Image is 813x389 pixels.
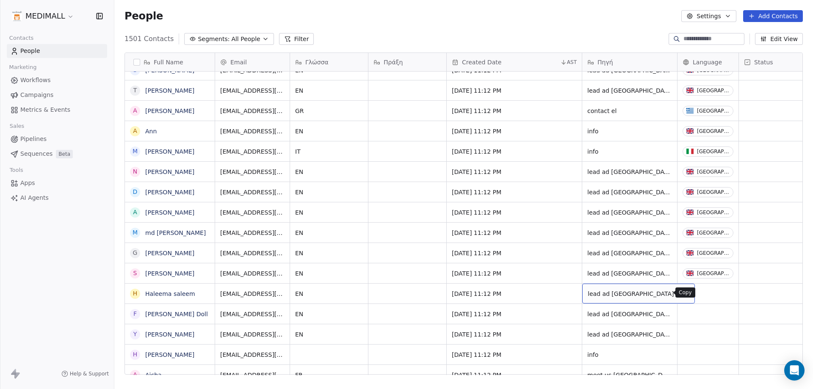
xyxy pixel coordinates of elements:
[679,289,692,296] p: Copy
[220,350,285,359] span: [EMAIL_ADDRESS][DOMAIN_NAME]
[697,250,730,256] div: [GEOGRAPHIC_DATA]
[697,88,730,94] div: [GEOGRAPHIC_DATA]
[587,350,672,359] span: info
[295,168,363,176] span: EN
[220,229,285,237] span: [EMAIL_ADDRESS][DOMAIN_NAME]
[693,58,722,66] span: Language
[231,35,260,44] span: All People
[12,11,22,21] img: Medimall%20logo%20(2).1.jpg
[6,164,27,177] span: Tools
[587,147,672,156] span: info
[133,106,137,115] div: Α
[7,44,107,58] a: People
[452,147,577,156] span: [DATE] 11:12 PM
[587,188,672,196] span: lead ad [GEOGRAPHIC_DATA]
[290,53,368,71] div: Γλώσσα
[20,47,40,55] span: People
[20,105,70,114] span: Metrics & Events
[295,86,363,95] span: EN
[452,86,577,95] span: [DATE] 11:12 PM
[220,310,285,318] span: [EMAIL_ADDRESS][DOMAIN_NAME]
[582,53,677,71] div: Πηγή
[587,249,672,257] span: lead ad [GEOGRAPHIC_DATA]
[133,147,138,156] div: m
[215,53,290,71] div: Email
[133,309,137,318] div: F
[587,86,672,95] span: lead ad [GEOGRAPHIC_DATA]
[295,208,363,217] span: EN
[6,32,37,44] span: Contacts
[125,72,215,375] div: grid
[754,58,773,66] span: Status
[145,270,194,277] a: [PERSON_NAME]
[145,311,208,317] a: [PERSON_NAME] Doll
[447,53,582,71] div: Created DateAST
[7,176,107,190] a: Apps
[452,249,577,257] span: [DATE] 11:12 PM
[56,150,73,158] span: Beta
[220,208,285,217] span: [EMAIL_ADDRESS][DOMAIN_NAME]
[452,127,577,135] span: [DATE] 11:12 PM
[133,167,137,176] div: N
[681,10,736,22] button: Settings
[597,58,613,66] span: Πηγή
[697,108,730,114] div: [GEOGRAPHIC_DATA]
[20,76,51,85] span: Workflows
[133,248,138,257] div: G
[462,58,501,66] span: Created Date
[133,350,138,359] div: H
[588,290,674,298] span: lead ad [GEOGRAPHIC_DATA]
[20,149,53,158] span: Sequences
[7,191,107,205] a: AI Agents
[587,310,672,318] span: lead ad [GEOGRAPHIC_DATA]
[295,371,363,379] span: FR
[7,147,107,161] a: SequencesBeta
[452,188,577,196] span: [DATE] 11:12 PM
[452,371,577,379] span: [DATE] 11:12 PM
[697,149,730,154] div: [GEOGRAPHIC_DATA]
[220,330,285,339] span: [EMAIL_ADDRESS][DOMAIN_NAME]
[452,330,577,339] span: [DATE] 11:12 PM
[755,33,803,45] button: Edit View
[20,91,53,99] span: Campaigns
[677,53,738,71] div: Language
[145,128,157,135] a: Ann
[20,135,47,143] span: Pipelines
[7,88,107,102] a: Campaigns
[6,61,40,74] span: Marketing
[368,53,446,71] div: Πράξη
[198,35,230,44] span: Segments:
[452,350,577,359] span: [DATE] 11:12 PM
[220,168,285,176] span: [EMAIL_ADDRESS][DOMAIN_NAME]
[10,9,76,23] button: MEDIMALL
[295,310,363,318] span: EN
[145,290,195,297] a: Haleema saleem
[133,370,137,379] div: A
[452,107,577,115] span: [DATE] 11:12 PM
[697,189,730,195] div: [GEOGRAPHIC_DATA]
[25,11,65,22] span: MEDIMALL
[305,58,329,66] span: Γλώσσα
[145,229,206,236] a: md [PERSON_NAME]
[220,249,285,257] span: [EMAIL_ADDRESS][DOMAIN_NAME]
[452,290,577,298] span: [DATE] 11:12 PM
[145,250,194,257] a: [PERSON_NAME]
[133,228,138,237] div: m
[145,351,194,358] a: [PERSON_NAME]
[279,33,314,45] button: Filter
[133,127,137,135] div: A
[587,168,672,176] span: lead ad [GEOGRAPHIC_DATA]
[295,107,363,115] span: GR
[20,179,35,188] span: Apps
[20,193,49,202] span: AI Agents
[587,127,672,135] span: info
[220,188,285,196] span: [EMAIL_ADDRESS][DOMAIN_NAME]
[220,147,285,156] span: [EMAIL_ADDRESS][DOMAIN_NAME]
[70,370,109,377] span: Help & Support
[133,269,137,278] div: s
[230,58,247,66] span: Email
[697,128,730,134] div: [GEOGRAPHIC_DATA]
[784,360,805,381] div: Open Intercom Messenger
[133,289,138,298] div: H
[220,127,285,135] span: [EMAIL_ADDRESS][DOMAIN_NAME]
